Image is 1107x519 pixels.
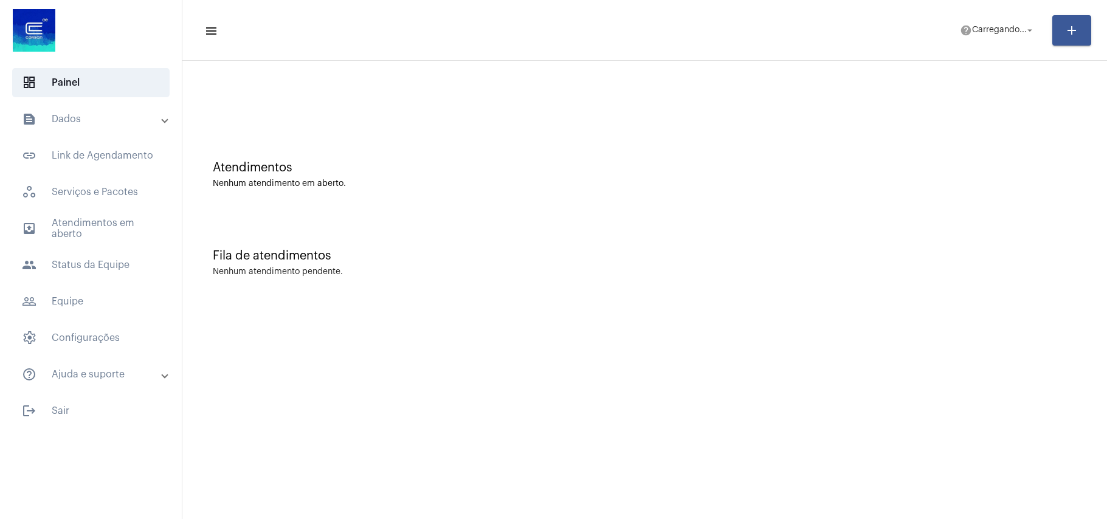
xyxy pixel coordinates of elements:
mat-icon: sidenav icon [22,258,36,272]
mat-panel-title: Ajuda e suporte [22,367,162,382]
span: sidenav icon [22,75,36,90]
span: Configurações [12,323,170,352]
mat-expansion-panel-header: sidenav iconDados [7,105,182,134]
mat-icon: sidenav icon [22,221,36,236]
mat-icon: sidenav icon [22,367,36,382]
span: Link de Agendamento [12,141,170,170]
div: Nenhum atendimento em aberto. [213,179,1077,188]
mat-icon: sidenav icon [22,112,36,126]
span: Painel [12,68,170,97]
mat-icon: sidenav icon [22,294,36,309]
span: Carregando... [972,26,1027,35]
span: Serviços e Pacotes [12,177,170,207]
span: sidenav icon [22,331,36,345]
img: d4669ae0-8c07-2337-4f67-34b0df7f5ae4.jpeg [10,6,58,55]
button: Carregando... [953,18,1043,43]
mat-icon: sidenav icon [22,404,36,418]
div: Nenhum atendimento pendente. [213,267,343,277]
mat-expansion-panel-header: sidenav iconAjuda e suporte [7,360,182,389]
span: sidenav icon [22,185,36,199]
span: Atendimentos em aberto [12,214,170,243]
mat-icon: help [960,24,972,36]
mat-icon: arrow_drop_down [1024,25,1035,36]
mat-icon: sidenav icon [204,24,216,38]
span: Sair [12,396,170,425]
mat-icon: sidenav icon [22,148,36,163]
div: Atendimentos [213,161,1077,174]
div: Fila de atendimentos [213,249,1077,263]
span: Status da Equipe [12,250,170,280]
mat-icon: add [1064,23,1079,38]
mat-panel-title: Dados [22,112,162,126]
span: Equipe [12,287,170,316]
